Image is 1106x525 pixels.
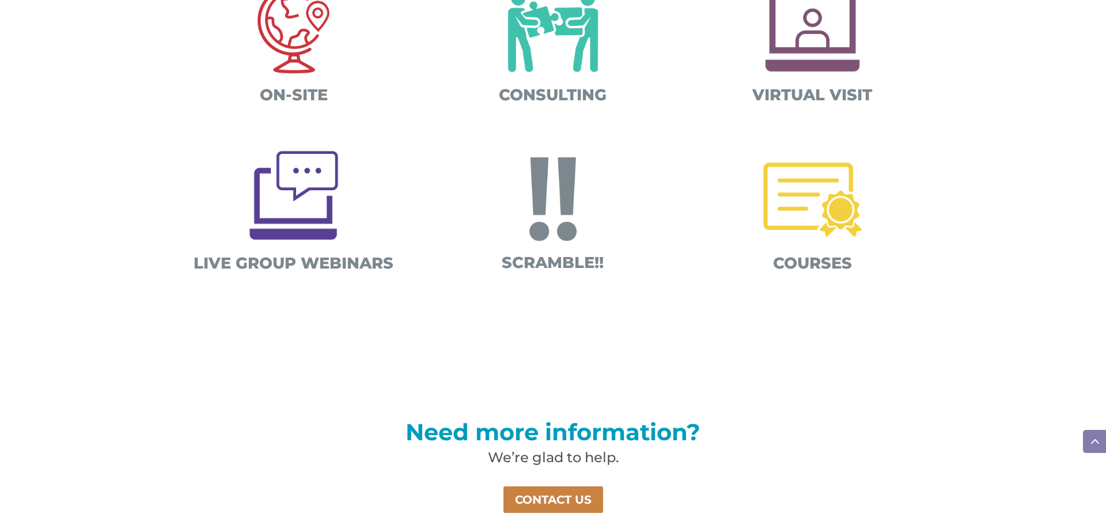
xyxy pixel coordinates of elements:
span: COURSES [773,254,852,273]
span: ON-SITE [260,85,328,104]
span: LIVE GROUP WEBINARS [194,254,393,273]
span: VIRTUAL VISIT [752,85,872,104]
h2: Need more information? [288,421,818,450]
h2: We’re glad to help. [288,451,818,470]
a: CONTACT US [502,485,604,514]
span: CONSULTING [499,85,607,104]
span: SCRAMBLE!! [502,253,604,272]
img: Certifications [752,139,873,260]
